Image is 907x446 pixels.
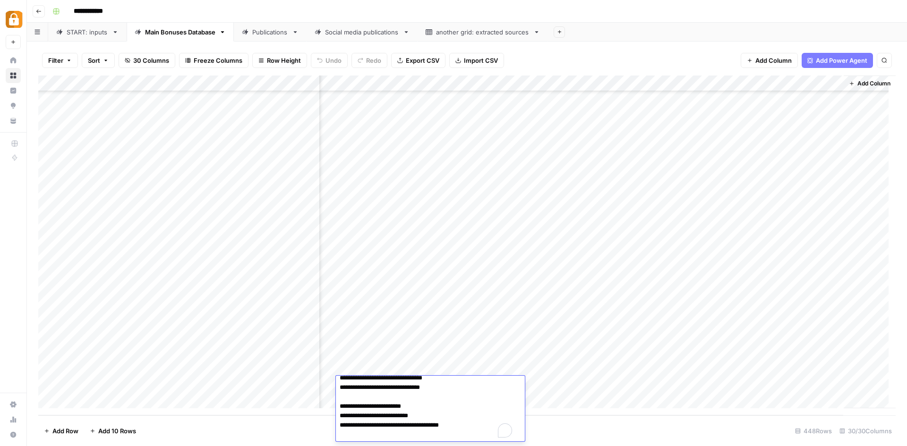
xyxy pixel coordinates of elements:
img: Adzz Logo [6,11,23,28]
textarea: To enrich screen reader interactions, please activate Accessibility in Grammarly extension settings [336,334,518,441]
a: Social media publications [307,23,418,42]
span: Add Column [755,56,792,65]
a: Your Data [6,113,21,128]
button: Add Column [845,77,894,90]
button: Add Row [38,423,84,438]
div: Publications [252,27,288,37]
button: Export CSV [391,53,445,68]
button: Help + Support [6,427,21,442]
span: Undo [325,56,342,65]
button: Undo [311,53,348,68]
div: 448 Rows [791,423,836,438]
button: Redo [351,53,387,68]
span: Sort [88,56,100,65]
span: Export CSV [406,56,439,65]
span: Add 10 Rows [98,426,136,436]
button: Add Power Agent [802,53,873,68]
span: Row Height [267,56,301,65]
a: Usage [6,412,21,427]
button: Row Height [252,53,307,68]
div: START: inputs [67,27,108,37]
div: Social media publications [325,27,399,37]
a: Insights [6,83,21,98]
a: Home [6,53,21,68]
a: START: inputs [48,23,127,42]
span: Import CSV [464,56,498,65]
span: 30 Columns [133,56,169,65]
span: Freeze Columns [194,56,242,65]
span: Add Row [52,426,78,436]
span: Filter [48,56,63,65]
button: Filter [42,53,78,68]
button: Freeze Columns [179,53,248,68]
button: Add Column [741,53,798,68]
div: Main Bonuses Database [145,27,215,37]
div: 30/30 Columns [836,423,896,438]
a: another grid: extracted sources [418,23,548,42]
button: 30 Columns [119,53,175,68]
a: Browse [6,68,21,83]
button: Workspace: Adzz [6,8,21,31]
button: Add 10 Rows [84,423,142,438]
span: Add Power Agent [816,56,867,65]
div: another grid: extracted sources [436,27,530,37]
button: Import CSV [449,53,504,68]
a: Opportunities [6,98,21,113]
a: Main Bonuses Database [127,23,234,42]
span: Add Column [857,79,890,88]
button: Sort [82,53,115,68]
span: Redo [366,56,381,65]
a: Settings [6,397,21,412]
a: Publications [234,23,307,42]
